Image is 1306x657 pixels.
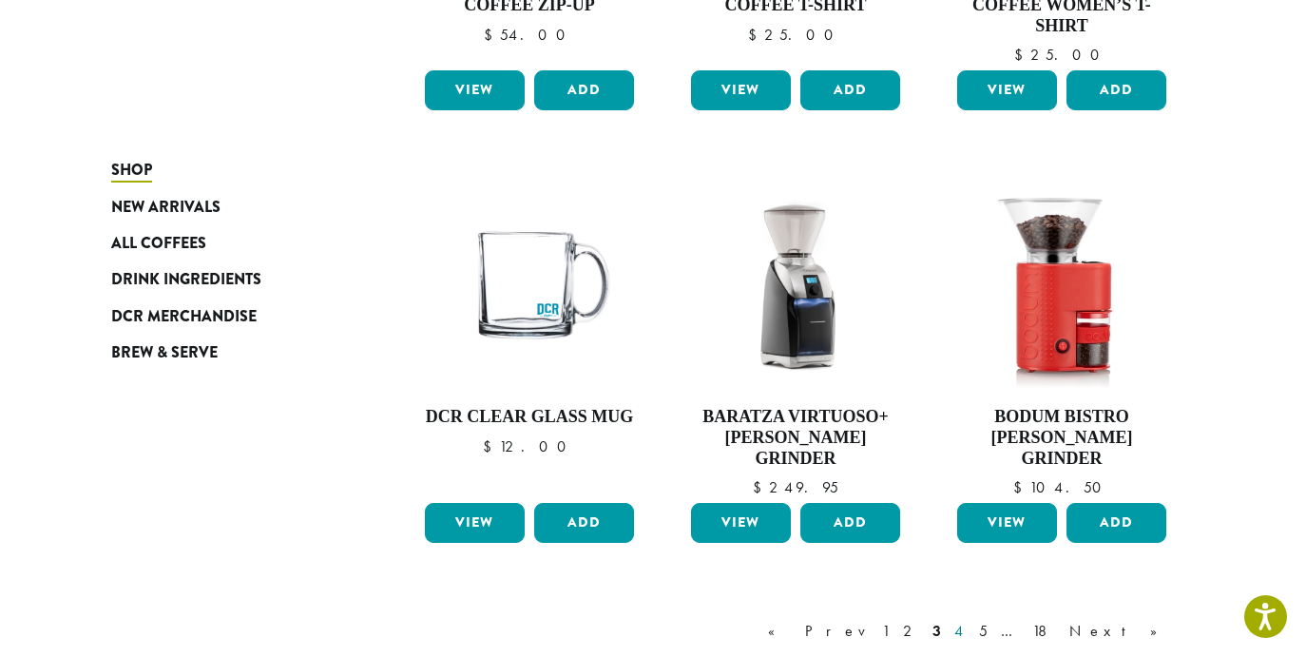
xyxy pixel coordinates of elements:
span: DCR Merchandise [111,305,257,329]
a: Shop [111,152,339,188]
button: Add [800,503,900,543]
a: « Prev [764,620,873,643]
span: $ [1013,477,1029,497]
a: 1 [878,620,893,643]
img: Libbey-Glass-DCR-Mug-e1698434528788.png [420,173,639,392]
button: Add [1066,70,1166,110]
a: 2 [899,620,923,643]
span: New Arrivals [111,196,221,220]
img: 587-Virtuoso-Black-02-Quarter-Left-On-White-scaled.jpg [686,173,905,392]
span: Brew & Serve [111,341,218,365]
bdi: 12.00 [483,436,575,456]
a: View [425,70,525,110]
a: View [957,70,1057,110]
button: Add [534,70,634,110]
a: View [957,503,1057,543]
span: Drink Ingredients [111,268,261,292]
span: $ [1014,45,1030,65]
h4: Bodum Bistro [PERSON_NAME] Grinder [952,407,1171,469]
a: Brew & Serve [111,335,339,371]
a: Baratza Virtuoso+ [PERSON_NAME] Grinder $249.95 [686,173,905,495]
button: Add [534,503,634,543]
a: Drink Ingredients [111,261,339,298]
a: 4 [951,620,970,643]
img: B_10903-04.jpg [969,173,1154,392]
bdi: 104.50 [1013,477,1110,497]
button: Add [1066,503,1166,543]
span: $ [748,25,764,45]
a: 18 [1028,620,1060,643]
bdi: 25.00 [748,25,842,45]
button: Add [800,70,900,110]
a: Next » [1066,620,1175,643]
bdi: 249.95 [753,477,838,497]
h4: DCR Clear Glass Mug [420,407,639,428]
a: DCR Clear Glass Mug $12.00 [420,173,639,495]
a: 3 [929,620,945,643]
h4: Baratza Virtuoso+ [PERSON_NAME] Grinder [686,407,905,469]
bdi: 54.00 [484,25,574,45]
span: $ [484,25,500,45]
a: … [997,620,1023,643]
a: Bodum Bistro [PERSON_NAME] Grinder $104.50 [952,173,1171,495]
span: $ [483,436,499,456]
a: 5 [975,620,991,643]
bdi: 25.00 [1014,45,1108,65]
a: View [425,503,525,543]
a: All Coffees [111,225,339,261]
a: New Arrivals [111,188,339,224]
a: View [691,70,791,110]
a: View [691,503,791,543]
a: DCR Merchandise [111,299,339,335]
span: All Coffees [111,232,206,256]
span: Shop [111,159,152,183]
span: $ [753,477,769,497]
